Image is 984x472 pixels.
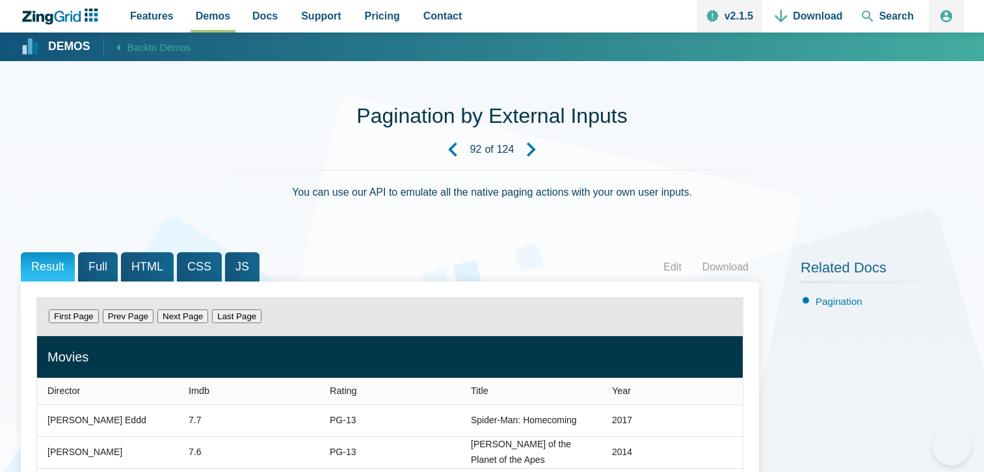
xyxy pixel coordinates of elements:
[47,386,80,396] span: Director
[130,7,174,25] span: Features
[365,7,400,25] span: Pricing
[47,346,732,368] div: Movies
[423,7,462,25] span: Contact
[470,144,482,155] strong: 92
[356,103,627,132] h1: Pagination by External Inputs
[127,39,191,55] span: Back
[157,309,208,323] button: Next Page
[196,7,230,25] span: Demos
[485,144,493,155] span: of
[149,42,191,53] span: to Demos
[612,386,631,396] span: Year
[78,252,118,282] span: Full
[514,132,549,167] a: Next Demo
[103,309,153,323] button: Prev Page
[612,445,632,460] div: 2014
[49,309,99,323] button: First Page
[435,132,470,167] a: Previous Demo
[330,445,356,460] div: PG-13
[103,38,191,55] a: Backto Demos
[692,257,759,277] a: Download
[189,445,201,460] div: 7.6
[497,144,514,155] strong: 124
[225,252,259,282] span: JS
[48,41,90,53] strong: Demos
[301,7,341,25] span: Support
[22,39,90,55] a: Demos
[21,252,75,282] span: Result
[471,386,488,396] span: Title
[612,413,632,428] div: 2017
[21,8,105,25] a: ZingChart Logo. Click to return to the homepage
[121,252,174,282] span: HTML
[47,445,122,460] div: [PERSON_NAME]
[471,437,591,468] div: [PERSON_NAME] of the Planet of the Apes
[232,170,752,231] div: You can use our API to emulate all the native paging actions with your own user inputs.
[471,413,577,428] div: Spider-Man: Homecoming
[932,426,971,465] iframe: Toggle Customer Support
[212,309,261,323] button: Last Page
[189,413,201,428] div: 7.7
[816,296,862,307] a: Pagination
[653,257,692,277] a: Edit
[330,413,356,428] div: PG-13
[330,386,357,396] span: Rating
[177,252,222,282] span: CSS
[47,413,146,428] div: [PERSON_NAME] Eddd
[189,386,209,396] span: Imdb
[801,259,963,283] h2: Related Docs
[252,7,278,25] span: Docs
